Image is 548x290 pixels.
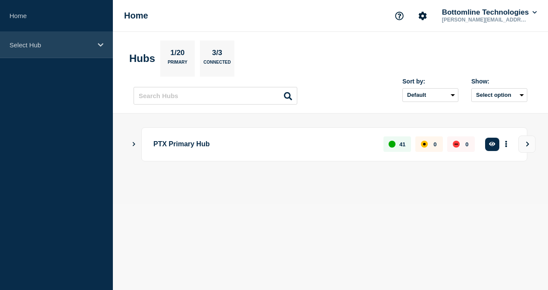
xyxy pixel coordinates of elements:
[518,136,536,153] button: View
[440,17,530,23] p: [PERSON_NAME][EMAIL_ADDRESS][PERSON_NAME][DOMAIN_NAME]
[124,11,148,21] h1: Home
[440,8,539,17] button: Bottomline Technologies
[389,141,395,148] div: up
[203,60,230,69] p: Connected
[421,141,428,148] div: affected
[453,141,460,148] div: down
[501,136,512,152] button: More actions
[399,141,405,148] p: 41
[402,78,458,85] div: Sort by:
[168,60,187,69] p: Primary
[465,141,468,148] p: 0
[134,87,297,105] input: Search Hubs
[153,136,374,152] p: PTX Primary Hub
[132,141,136,148] button: Show Connected Hubs
[402,88,458,102] select: Sort by
[9,41,92,49] p: Select Hub
[471,78,527,85] div: Show:
[129,52,155,65] h2: Hubs
[414,7,432,25] button: Account settings
[209,49,226,60] p: 3/3
[471,88,527,102] button: Select option
[390,7,408,25] button: Support
[167,49,188,60] p: 1/20
[433,141,436,148] p: 0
